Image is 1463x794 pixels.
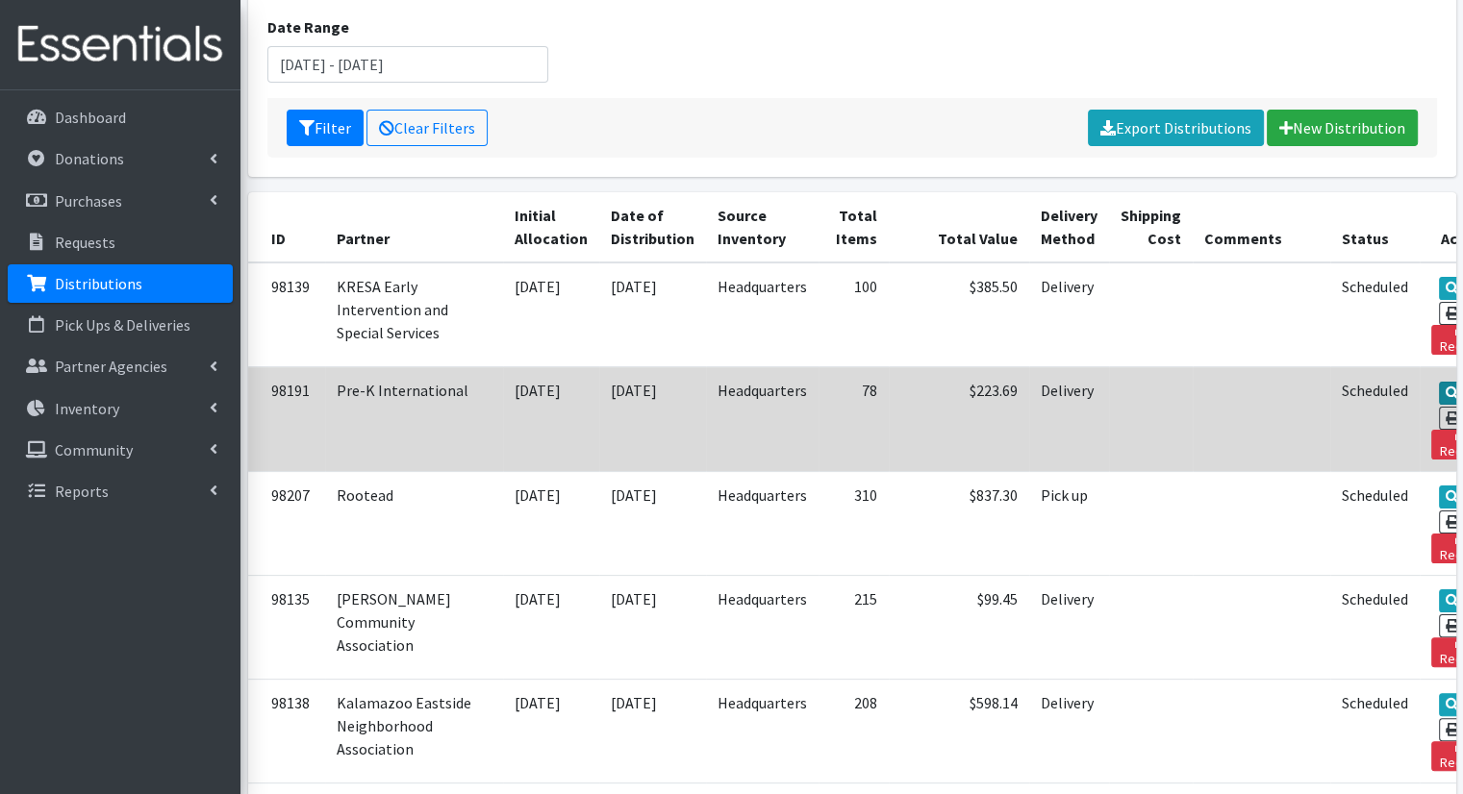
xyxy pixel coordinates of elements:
td: Scheduled [1330,367,1420,471]
td: [DATE] [599,471,706,575]
td: [DATE] [599,575,706,679]
button: Filter [287,110,364,146]
label: Date Range [267,15,349,38]
td: [PERSON_NAME] Community Association [325,575,503,679]
a: Donations [8,139,233,178]
a: Community [8,431,233,469]
td: [DATE] [599,367,706,471]
input: January 1, 2011 - December 31, 2011 [267,46,549,83]
td: [DATE] [503,262,599,367]
th: Partner [325,192,503,262]
td: Headquarters [706,471,819,575]
td: KRESA Early Intervention and Special Services [325,262,503,367]
td: 98207 [248,471,325,575]
p: Requests [55,233,115,252]
td: $598.14 [889,680,1029,783]
td: 208 [819,680,889,783]
td: [DATE] [503,471,599,575]
td: Headquarters [706,367,819,471]
th: Date of Distribution [599,192,706,262]
td: Headquarters [706,575,819,679]
a: Dashboard [8,98,233,136]
td: 98135 [248,575,325,679]
a: Purchases [8,182,233,220]
td: $223.69 [889,367,1029,471]
td: Scheduled [1330,575,1420,679]
p: Community [55,440,133,459]
td: Delivery [1029,680,1109,783]
a: Pick Ups & Deliveries [8,306,233,344]
td: Scheduled [1330,471,1420,575]
td: Scheduled [1330,680,1420,783]
td: 215 [819,575,889,679]
p: Partner Agencies [55,357,167,376]
td: $837.30 [889,471,1029,575]
th: Comments [1193,192,1330,262]
th: Total Value [889,192,1029,262]
th: Delivery Method [1029,192,1109,262]
td: Headquarters [706,262,819,367]
td: [DATE] [599,262,706,367]
a: Clear Filters [366,110,488,146]
a: Export Distributions [1088,110,1264,146]
td: 78 [819,367,889,471]
p: Pick Ups & Deliveries [55,315,190,335]
td: [DATE] [503,575,599,679]
a: Requests [8,223,233,261]
a: Partner Agencies [8,347,233,385]
td: [DATE] [503,680,599,783]
p: Distributions [55,274,142,293]
td: Delivery [1029,262,1109,367]
td: $99.45 [889,575,1029,679]
a: New Distribution [1267,110,1418,146]
td: [DATE] [503,367,599,471]
td: $385.50 [889,262,1029,367]
td: Pre-K International [325,367,503,471]
td: Kalamazoo Eastside Neighborhood Association [325,680,503,783]
td: 98139 [248,262,325,367]
th: Total Items [819,192,889,262]
td: Rootead [325,471,503,575]
th: Shipping Cost [1109,192,1193,262]
p: Reports [55,482,109,501]
img: HumanEssentials [8,12,233,77]
td: 98191 [248,367,325,471]
td: Headquarters [706,680,819,783]
th: Status [1330,192,1420,262]
td: 100 [819,262,889,367]
td: Pick up [1029,471,1109,575]
td: 98138 [248,680,325,783]
a: Reports [8,472,233,510]
p: Donations [55,149,124,168]
td: [DATE] [599,680,706,783]
a: Distributions [8,264,233,303]
td: Delivery [1029,575,1109,679]
p: Purchases [55,191,122,211]
td: Delivery [1029,367,1109,471]
td: 310 [819,471,889,575]
p: Dashboard [55,108,126,127]
td: Scheduled [1330,262,1420,367]
a: Inventory [8,389,233,428]
p: Inventory [55,399,119,418]
th: ID [248,192,325,262]
th: Initial Allocation [503,192,599,262]
th: Source Inventory [706,192,819,262]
